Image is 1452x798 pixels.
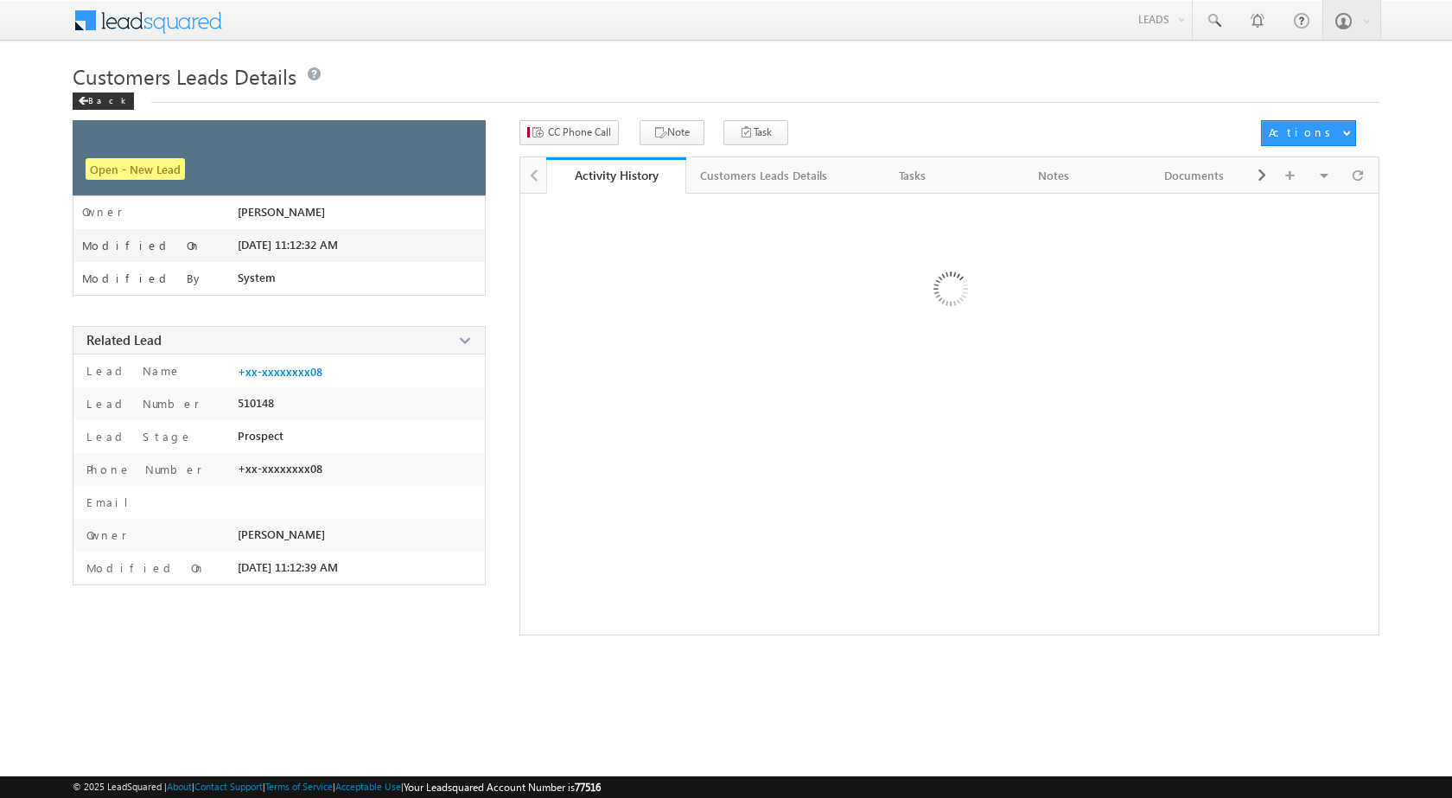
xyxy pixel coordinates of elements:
[238,560,338,574] span: [DATE] 11:12:39 AM
[82,560,206,576] label: Modified On
[548,124,611,140] span: CC Phone Call
[519,120,619,145] button: CC Phone Call
[82,271,204,285] label: Modified By
[265,781,333,792] a: Terms of Service
[404,781,601,794] span: Your Leadsquared Account Number is
[73,779,601,795] span: © 2025 LeadSquared | | | | |
[575,781,601,794] span: 77516
[238,238,338,252] span: [DATE] 11:12:32 AM
[984,157,1124,194] a: Notes
[82,239,201,252] label: Modified On
[194,781,263,792] a: Contact Support
[238,527,325,541] span: [PERSON_NAME]
[82,527,127,543] label: Owner
[686,157,843,194] a: Customers Leads Details
[1138,165,1250,186] div: Documents
[335,781,401,792] a: Acceptable Use
[238,462,322,476] span: +xx-xxxxxxxx08
[238,429,283,443] span: Prospect
[73,93,134,110] div: Back
[73,62,296,90] span: Customers Leads Details
[238,271,276,284] span: System
[997,165,1109,186] div: Notes
[238,205,325,219] span: [PERSON_NAME]
[82,495,142,510] label: Email
[86,331,162,348] span: Related Lead
[1261,120,1356,146] button: Actions
[82,429,193,444] label: Lead Stage
[857,165,968,186] div: Tasks
[559,167,674,183] div: Activity History
[860,202,1039,381] img: Loading ...
[700,165,827,186] div: Customers Leads Details
[640,120,704,145] button: Note
[82,462,202,477] label: Phone Number
[82,363,181,379] label: Lead Name
[723,120,788,145] button: Task
[843,157,984,194] a: Tasks
[1124,157,1265,194] a: Documents
[238,365,322,379] a: +xx-xxxxxxxx08
[1269,124,1337,140] div: Actions
[82,205,123,219] label: Owner
[82,396,200,412] label: Lead Number
[238,396,274,410] span: 510148
[167,781,192,792] a: About
[86,158,185,180] span: Open - New Lead
[546,157,687,194] a: Activity History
